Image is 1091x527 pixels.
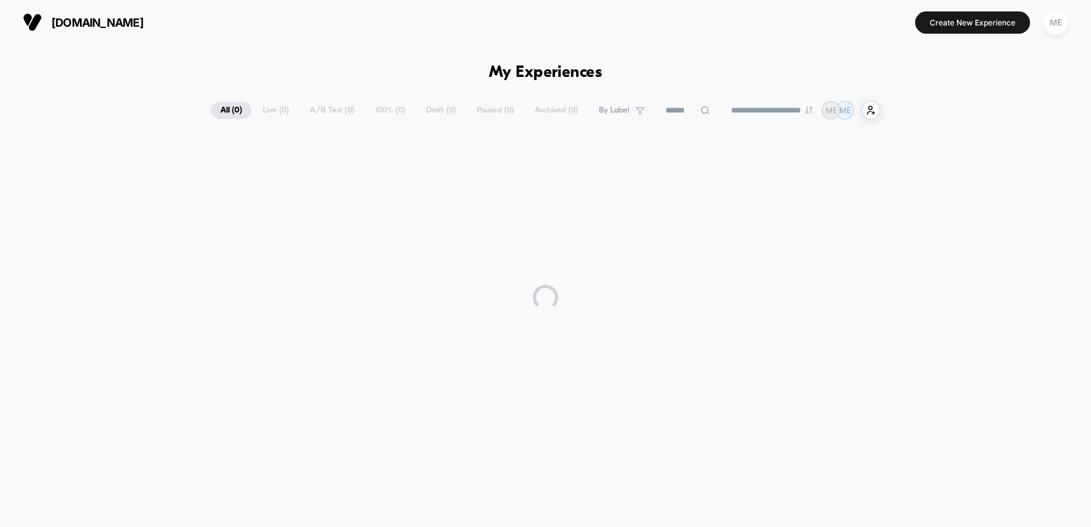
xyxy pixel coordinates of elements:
p: ME [840,106,851,115]
span: [DOMAIN_NAME] [51,16,144,29]
h1: My Experiences [489,64,603,82]
span: All ( 0 ) [211,102,251,119]
button: ME [1040,10,1072,36]
span: By Label [599,106,629,115]
img: end [805,106,813,114]
div: ME [1043,10,1068,35]
img: Visually logo [23,13,42,32]
p: ME [826,106,837,115]
button: [DOMAIN_NAME] [19,12,147,32]
button: Create New Experience [915,11,1030,34]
